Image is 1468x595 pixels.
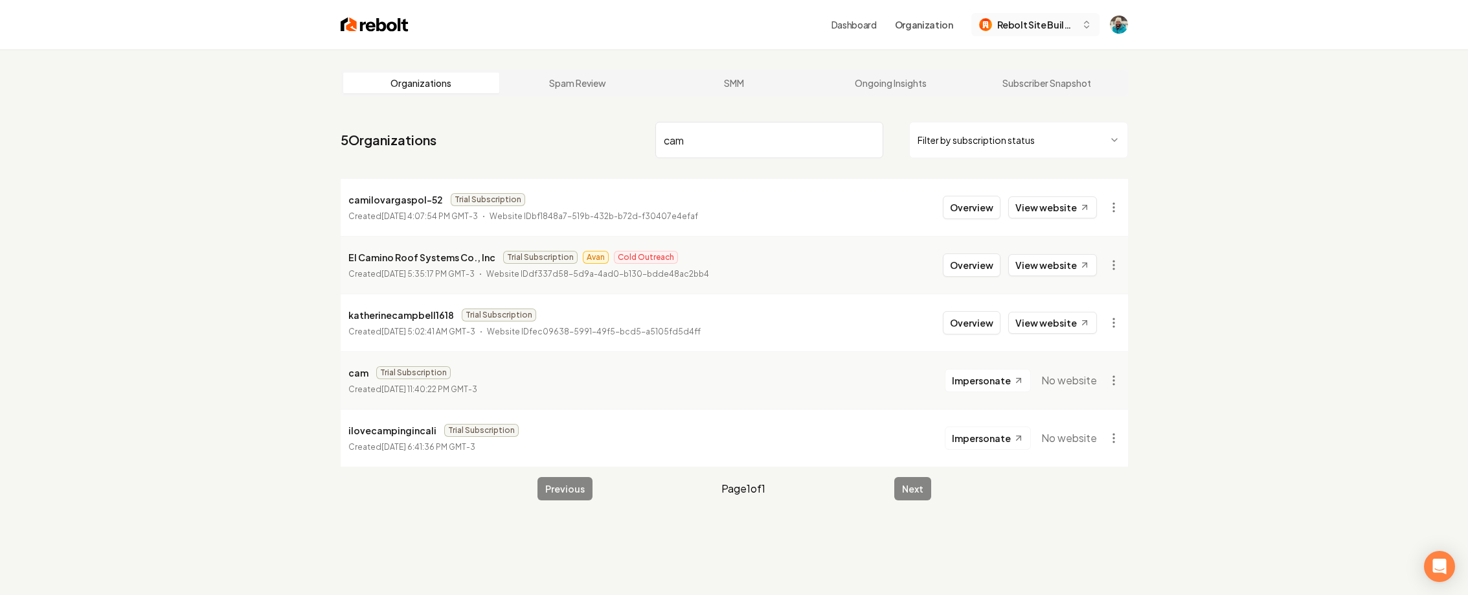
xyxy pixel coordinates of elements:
a: Subscriber Snapshot [969,73,1125,93]
p: ilovecampingincali [348,423,436,438]
div: Open Intercom Messenger [1424,551,1455,582]
time: [DATE] 6:41:36 PM GMT-3 [381,442,475,452]
p: Created [348,383,477,396]
p: Website ID fec09638-5991-49f5-bcd5-a5105fd5d4ff [487,325,701,338]
p: El Camino Roof Systems Co., Inc [348,250,495,265]
p: Created [348,210,478,223]
a: Organizations [343,73,500,93]
input: Search by name or ID [655,122,883,158]
span: Trial Subscription [462,309,536,321]
span: Impersonate [952,432,1011,445]
a: Ongoing Insights [812,73,969,93]
p: katherinecampbell1618 [348,307,454,323]
img: Rebolt Logo [341,16,409,34]
span: Impersonate [952,374,1011,387]
button: Organization [887,13,961,36]
button: Open user button [1110,16,1128,34]
span: Trial Subscription [451,193,525,206]
button: Overview [943,196,1000,219]
a: View website [1008,254,1097,276]
button: Impersonate [945,426,1031,450]
a: View website [1008,196,1097,218]
p: Website ID df337d58-5d9a-4ad0-b130-bdde48ac2bb4 [486,268,709,281]
button: Overview [943,311,1000,334]
span: Cold Outreach [614,251,678,264]
a: Spam Review [499,73,656,93]
a: 5Organizations [341,131,436,149]
p: Website ID bf1848a7-519b-432b-b72d-f30407e4efaf [490,210,698,223]
time: [DATE] 5:35:17 PM GMT-3 [381,269,475,279]
img: Breno Sales [1110,16,1128,34]
span: Trial Subscription [376,366,451,379]
span: No website [1041,430,1097,446]
button: Overview [943,253,1000,277]
time: [DATE] 11:40:22 PM GMT-3 [381,384,477,394]
a: Dashboard [831,18,877,31]
p: Created [348,268,475,281]
time: [DATE] 5:02:41 AM GMT-3 [381,327,475,336]
p: Created [348,441,475,454]
p: cam [348,365,368,380]
a: SMM [656,73,813,93]
span: Page 1 of 1 [721,481,765,496]
button: Impersonate [945,369,1031,392]
span: Rebolt Site Builder [997,18,1076,32]
p: camilovargaspol-52 [348,192,443,207]
p: Created [348,325,475,338]
span: Avan [583,251,609,264]
span: Trial Subscription [444,424,519,437]
span: No website [1041,373,1097,388]
time: [DATE] 4:07:54 PM GMT-3 [381,211,478,221]
span: Trial Subscription [503,251,578,264]
img: Rebolt Site Builder [979,18,992,31]
a: View website [1008,312,1097,334]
